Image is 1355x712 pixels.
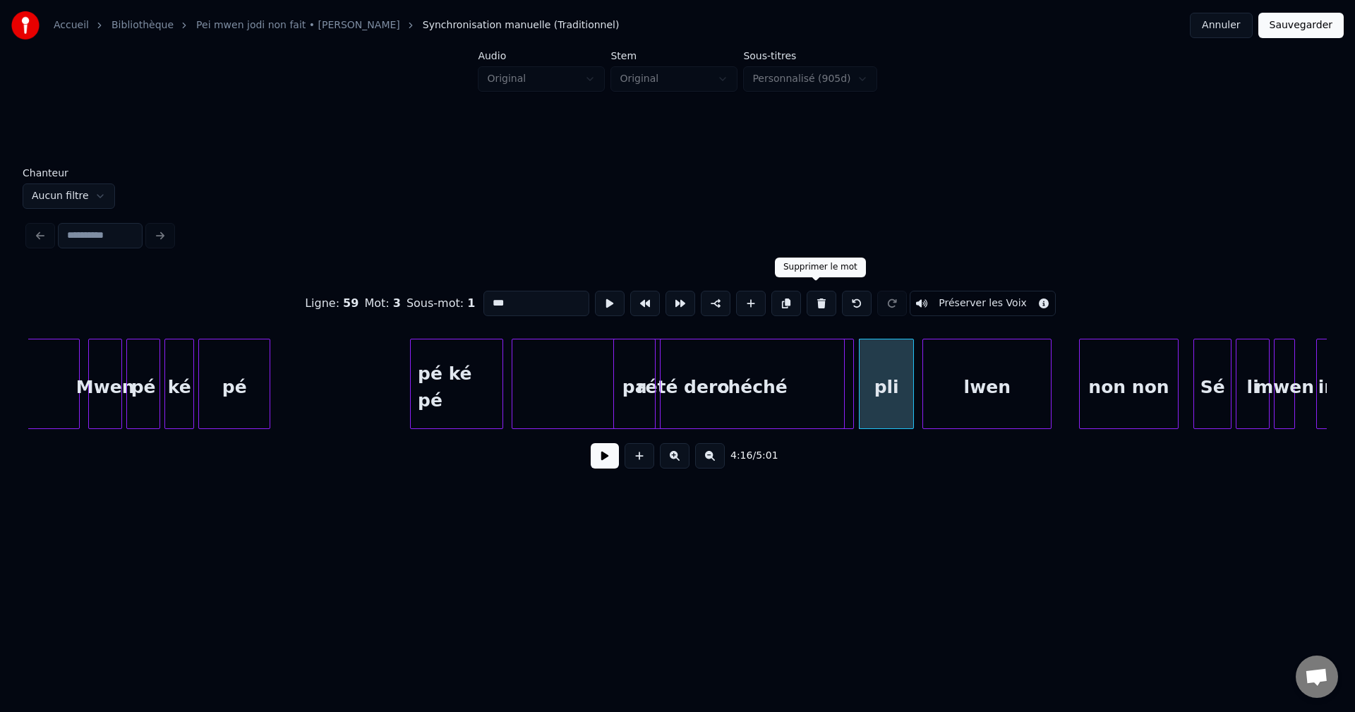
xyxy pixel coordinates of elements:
span: Synchronisation manuelle (Traditionnel) [423,18,620,32]
div: Ligne : [305,295,359,312]
button: Toggle [910,291,1056,316]
span: 4:16 [730,449,752,463]
a: Pei mwen jodi non fait • [PERSON_NAME] [196,18,400,32]
a: Ouvrir le chat [1296,656,1338,698]
label: Stem [610,51,737,61]
a: Bibliothèque [112,18,174,32]
button: Sauvegarder [1258,13,1344,38]
span: 59 [343,296,359,310]
div: / [730,449,764,463]
label: Sous-titres [743,51,877,61]
span: 3 [393,296,401,310]
label: Audio [478,51,605,61]
label: Chanteur [23,168,115,178]
div: Sous-mot : [406,295,475,312]
nav: breadcrumb [54,18,619,32]
img: youka [11,11,40,40]
a: Accueil [54,18,89,32]
div: Mot : [364,295,401,312]
div: Supprimer le mot [783,262,857,273]
span: 1 [467,296,475,310]
span: 5:01 [756,449,778,463]
button: Annuler [1190,13,1252,38]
